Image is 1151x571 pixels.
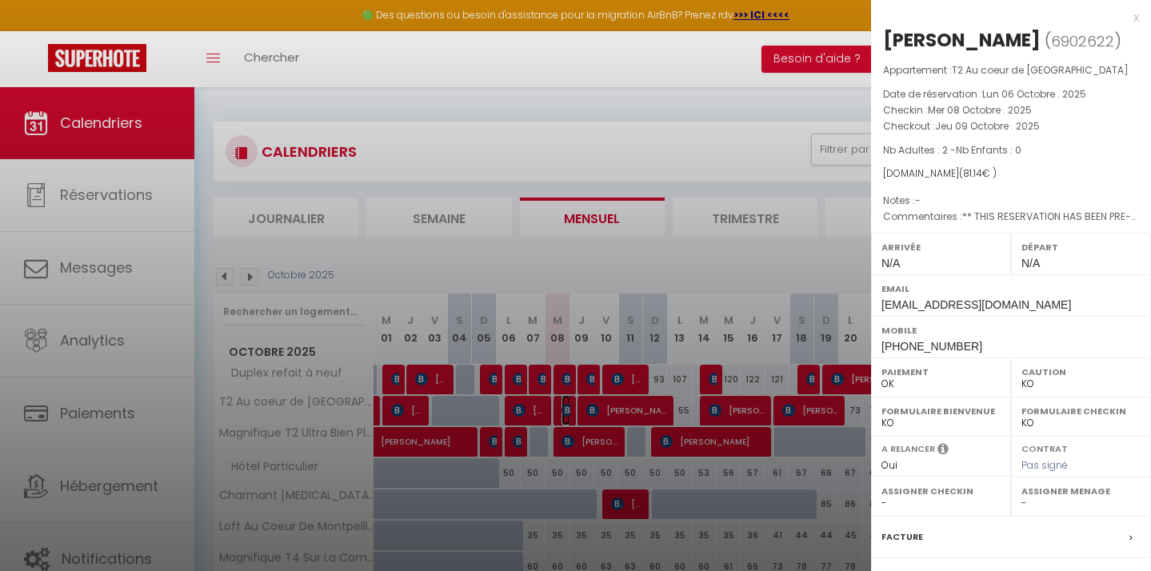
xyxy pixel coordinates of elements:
[928,103,1032,117] span: Mer 08 Octobre . 2025
[883,102,1139,118] p: Checkin :
[883,166,1139,182] div: [DOMAIN_NAME]
[881,281,1141,297] label: Email
[881,322,1141,338] label: Mobile
[881,257,900,270] span: N/A
[1045,30,1121,52] span: ( )
[883,143,1021,157] span: Nb Adultes : 2 -
[1021,239,1141,255] label: Départ
[952,63,1129,77] span: T2 Au coeur de [GEOGRAPHIC_DATA]
[1021,458,1068,472] span: Pas signé
[883,62,1139,78] p: Appartement :
[1021,483,1141,499] label: Assigner Menage
[881,529,923,545] label: Facture
[982,87,1086,101] span: Lun 06 Octobre . 2025
[883,27,1041,53] div: [PERSON_NAME]
[881,403,1001,419] label: Formulaire Bienvenue
[881,239,1001,255] label: Arrivée
[1021,364,1141,380] label: Caution
[935,119,1040,133] span: Jeu 09 Octobre . 2025
[871,8,1139,27] div: x
[956,143,1021,157] span: Nb Enfants : 0
[881,483,1001,499] label: Assigner Checkin
[881,364,1001,380] label: Paiement
[1051,31,1114,51] span: 6902622
[1021,257,1040,270] span: N/A
[915,194,921,207] span: -
[883,118,1139,134] p: Checkout :
[1021,442,1068,453] label: Contrat
[881,340,982,353] span: [PHONE_NUMBER]
[883,86,1139,102] p: Date de réservation :
[963,166,982,180] span: 81.14
[881,442,935,456] label: A relancer
[959,166,997,180] span: ( € )
[883,193,1139,209] p: Notes :
[937,442,949,460] i: Sélectionner OUI si vous souhaiter envoyer les séquences de messages post-checkout
[883,209,1139,225] p: Commentaires :
[881,298,1071,311] span: [EMAIL_ADDRESS][DOMAIN_NAME]
[1021,403,1141,419] label: Formulaire Checkin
